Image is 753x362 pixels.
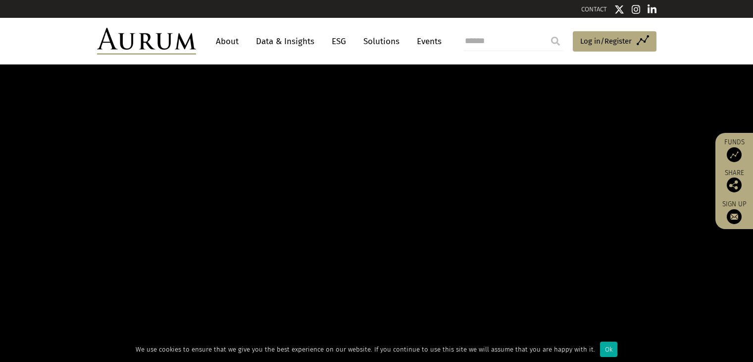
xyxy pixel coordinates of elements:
[412,32,442,51] a: Events
[727,178,742,192] img: Share this post
[632,4,641,14] img: Instagram icon
[251,32,319,51] a: Data & Insights
[648,4,656,14] img: Linkedin icon
[720,170,748,192] div: Share
[581,5,607,13] a: CONTACT
[727,147,742,162] img: Access Funds
[727,209,742,224] img: Sign up to our newsletter
[720,138,748,162] a: Funds
[580,35,632,47] span: Log in/Register
[211,32,244,51] a: About
[573,31,656,52] a: Log in/Register
[97,28,196,55] img: Aurum
[358,32,404,51] a: Solutions
[614,4,624,14] img: Twitter icon
[546,31,565,51] input: Submit
[600,342,617,357] div: Ok
[327,32,351,51] a: ESG
[720,200,748,224] a: Sign up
